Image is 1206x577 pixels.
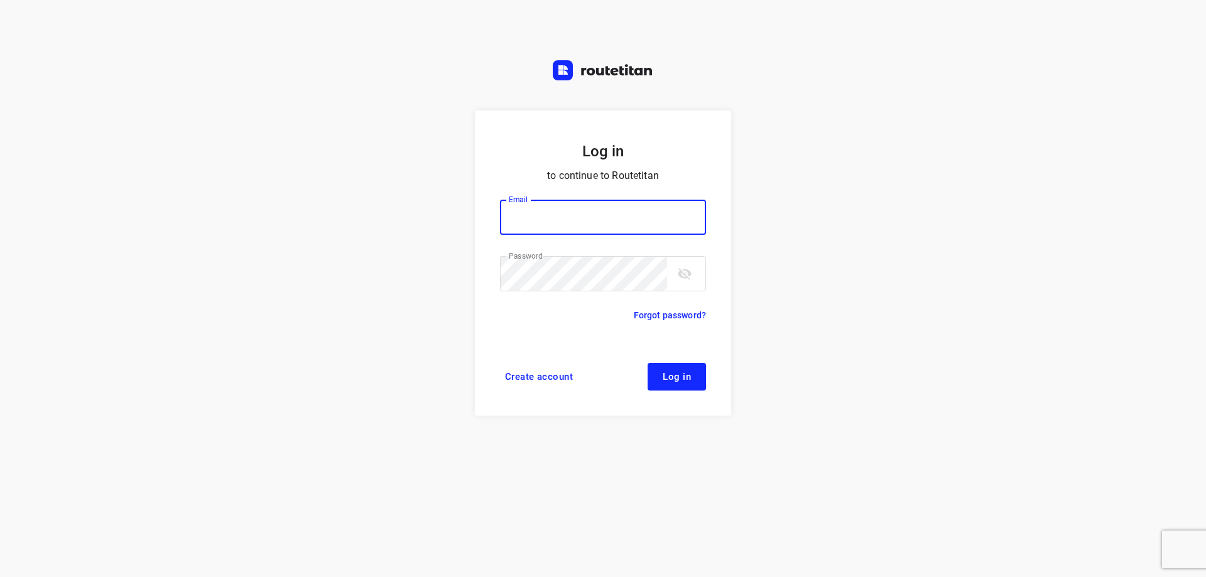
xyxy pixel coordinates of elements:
a: Create account [500,363,578,391]
a: Forgot password? [634,308,706,323]
button: Log in [648,363,706,391]
span: Log in [663,372,691,382]
a: Routetitan [553,60,653,84]
span: Create account [505,372,573,382]
button: toggle password visibility [672,261,697,286]
p: to continue to Routetitan [500,167,706,185]
img: Routetitan [553,60,653,80]
h5: Log in [500,141,706,162]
